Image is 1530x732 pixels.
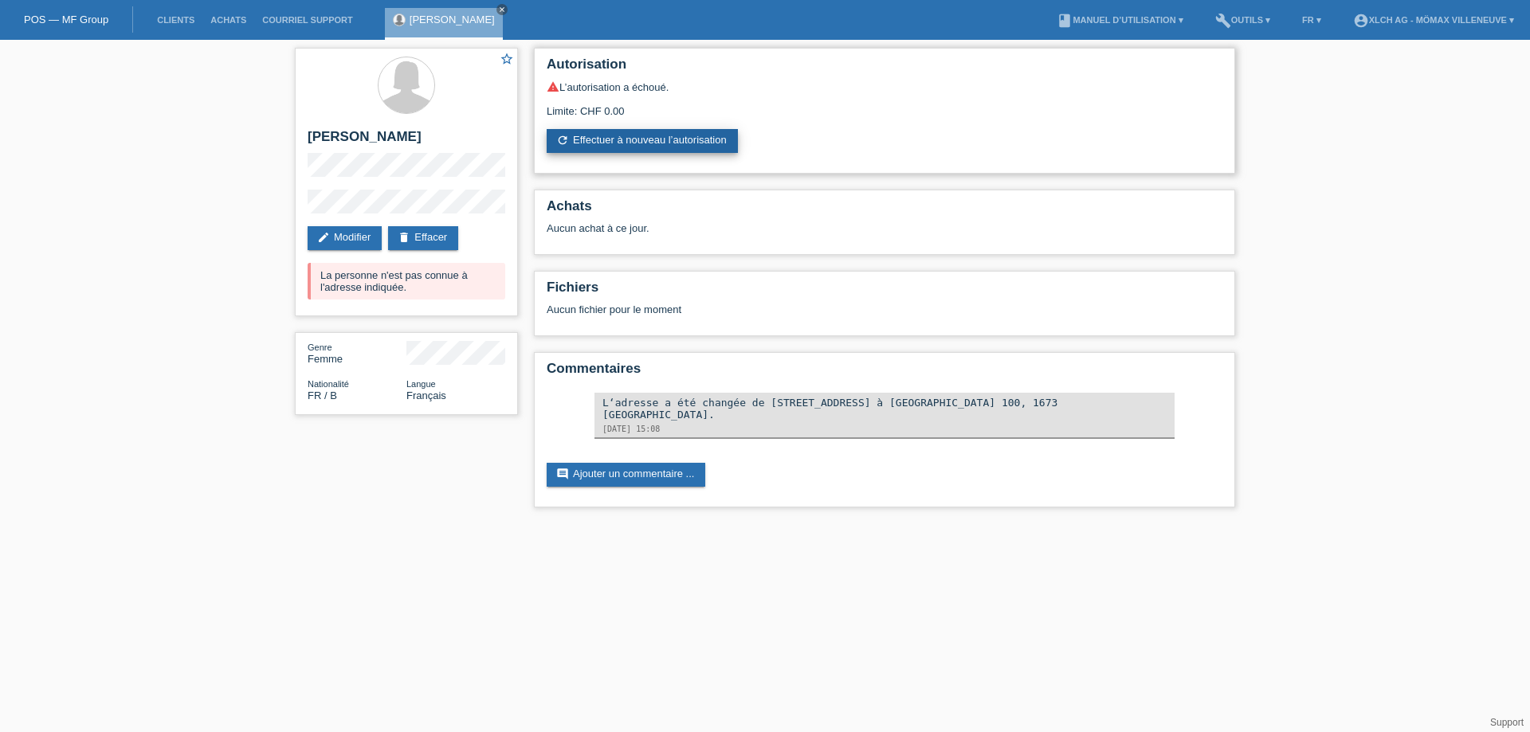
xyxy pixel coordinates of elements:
[24,14,108,25] a: POS — MF Group
[1294,15,1329,25] a: FR ▾
[602,425,1167,433] div: [DATE] 15:08
[547,198,1222,222] h2: Achats
[308,341,406,365] div: Femme
[500,52,514,69] a: star_border
[1353,13,1369,29] i: account_circle
[547,57,1222,80] h2: Autorisation
[308,379,349,389] span: Nationalité
[547,129,738,153] a: refreshEffectuer à nouveau l’autorisation
[1207,15,1278,25] a: buildOutils ▾
[556,134,569,147] i: refresh
[496,4,508,15] a: close
[1345,15,1522,25] a: account_circleXLCH AG - Mömax Villeneuve ▾
[308,226,382,250] a: editModifier
[547,361,1222,385] h2: Commentaires
[308,389,337,401] span: France / B / 01.10.2020
[406,379,436,389] span: Langue
[547,463,705,487] a: commentAjouter un commentaire ...
[498,6,506,14] i: close
[202,15,254,25] a: Achats
[556,468,569,480] i: comment
[388,226,458,250] a: deleteEffacer
[308,343,332,352] span: Genre
[547,280,1222,303] h2: Fichiers
[410,14,495,25] a: [PERSON_NAME]
[308,129,505,153] h2: [PERSON_NAME]
[398,231,410,244] i: delete
[308,263,505,299] div: La personne n'est pas connue à l'adresse indiquée.
[1057,13,1073,29] i: book
[149,15,202,25] a: Clients
[1049,15,1191,25] a: bookManuel d’utilisation ▾
[406,389,446,401] span: Français
[547,222,1222,246] div: Aucun achat à ce jour.
[254,15,360,25] a: Courriel Support
[547,80,559,93] i: warning
[547,93,1222,117] div: Limite: CHF 0.00
[602,397,1167,421] div: L‘adresse a été changée de [STREET_ADDRESS] à [GEOGRAPHIC_DATA] 100, 1673 [GEOGRAPHIC_DATA].
[1215,13,1231,29] i: build
[500,52,514,66] i: star_border
[547,80,1222,93] div: L’autorisation a échoué.
[547,303,1034,315] div: Aucun fichier pour le moment
[317,231,330,244] i: edit
[1490,717,1524,728] a: Support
